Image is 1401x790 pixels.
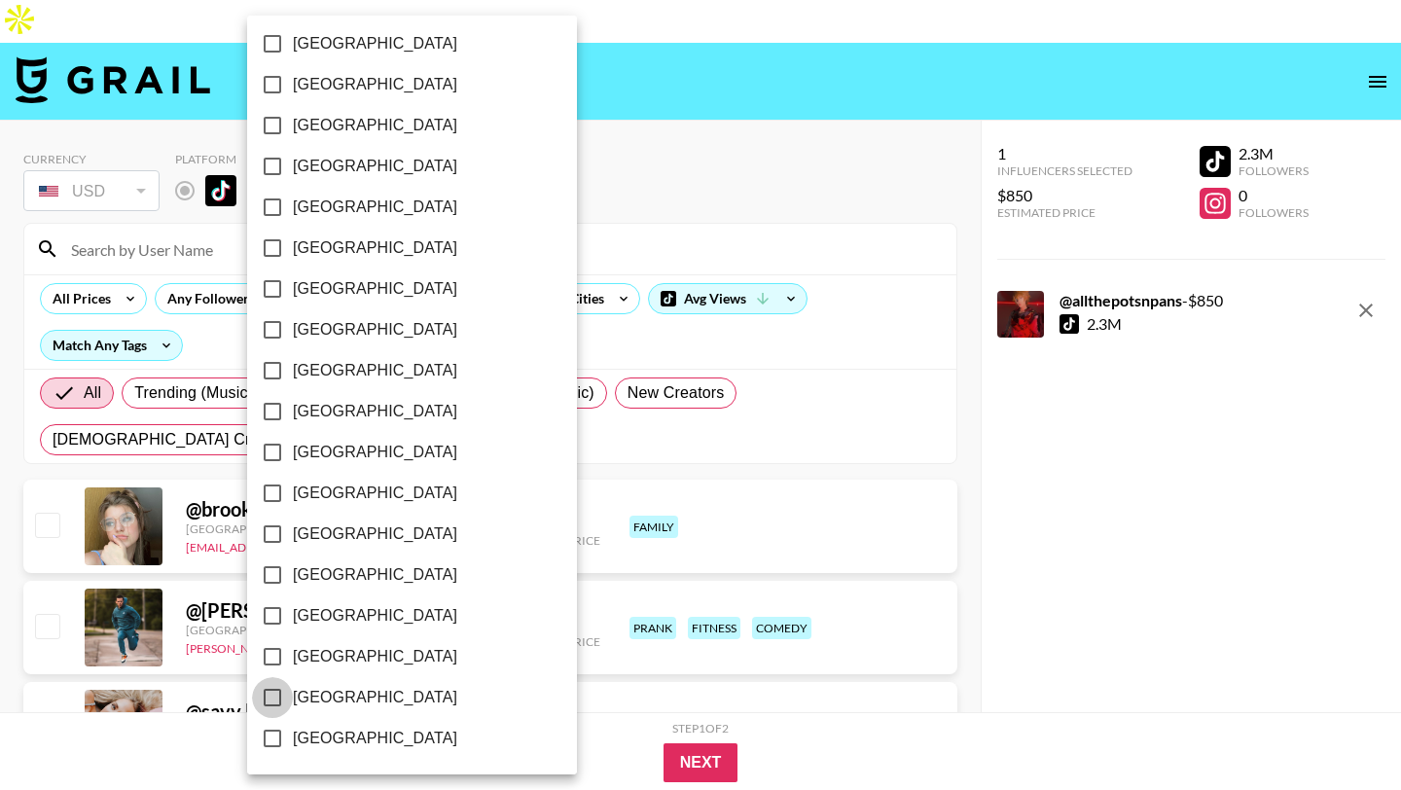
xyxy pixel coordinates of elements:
span: [GEOGRAPHIC_DATA] [293,155,457,178]
span: [GEOGRAPHIC_DATA] [293,73,457,96]
span: [GEOGRAPHIC_DATA] [293,236,457,260]
span: [GEOGRAPHIC_DATA] [293,32,457,55]
span: [GEOGRAPHIC_DATA] [293,563,457,587]
span: [GEOGRAPHIC_DATA] [293,196,457,219]
span: [GEOGRAPHIC_DATA] [293,318,457,341]
span: [GEOGRAPHIC_DATA] [293,441,457,464]
span: [GEOGRAPHIC_DATA] [293,114,457,137]
span: [GEOGRAPHIC_DATA] [293,522,457,546]
span: [GEOGRAPHIC_DATA] [293,482,457,505]
span: [GEOGRAPHIC_DATA] [293,277,457,301]
iframe: Drift Widget Chat Controller [1304,693,1378,767]
span: [GEOGRAPHIC_DATA] [293,400,457,423]
span: [GEOGRAPHIC_DATA] [293,604,457,628]
span: [GEOGRAPHIC_DATA] [293,645,457,668]
span: [GEOGRAPHIC_DATA] [293,686,457,709]
span: [GEOGRAPHIC_DATA] [293,727,457,750]
span: [GEOGRAPHIC_DATA] [293,359,457,382]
